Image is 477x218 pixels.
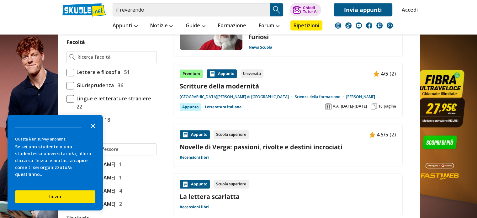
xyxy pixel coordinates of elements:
a: [GEOGRAPHIC_DATA][PERSON_NAME] di [GEOGRAPHIC_DATA] [180,94,295,99]
a: Recensioni libri [180,205,209,210]
div: Chiedi Tutor AI [303,6,317,13]
img: youtube [356,22,362,29]
div: Università [241,69,263,78]
a: Novelle di Verga: passioni, rivolte e destini incrociati [180,143,396,151]
img: facebook [366,22,372,29]
a: Forum [257,20,281,32]
a: Formazione [216,20,248,32]
a: [PERSON_NAME] [346,94,375,99]
img: Appunti contenuto [373,71,379,77]
a: News Scuola [249,45,272,50]
a: Accedi [402,3,415,16]
label: Facoltà [66,39,85,45]
span: 18 [102,116,110,124]
div: Premium [180,69,203,78]
span: Lingue e letterature straniere [74,94,151,103]
span: 22 [74,103,82,111]
span: 4.5/5 [377,130,388,139]
a: Guide [184,20,207,32]
img: tiktok [345,22,352,29]
span: 10 [378,104,383,109]
a: Scritture della modernità [180,82,396,90]
span: 4/5 [381,70,388,78]
a: Appunti [111,20,139,32]
div: Appunto [207,69,237,78]
button: Inizia [15,190,95,203]
span: 1 [117,173,122,182]
button: Close the survey [87,119,99,132]
a: Prete va a scuola e dice che [PERSON_NAME][DATE] non esiste, bambini sconvolti e genitori furiosi [249,15,393,41]
div: Appunto [180,103,201,111]
span: [DATE]-[DATE] [341,104,367,109]
a: La lettera scarlatta [180,192,396,201]
button: ChiediTutor AI [289,3,321,16]
button: Search Button [270,3,283,16]
div: Appunto [180,180,210,189]
img: Appunti contenuto [182,181,188,187]
span: 2 [117,200,122,208]
a: Letteratura italiana [205,103,241,111]
div: Scuola superiore [214,180,249,189]
a: Notizie [149,20,175,32]
img: Pagine [371,103,377,109]
div: Scuola superiore [214,130,249,139]
span: (2) [390,130,396,139]
span: (2) [390,70,396,78]
img: Appunti contenuto [369,131,375,138]
img: Appunti contenuto [209,71,215,77]
img: Appunti contenuto [182,131,188,138]
span: pagine [384,104,396,109]
img: Anno accademico [325,103,331,109]
input: Ricerca professore [77,146,154,152]
span: Lettere e filosofia [74,68,120,76]
span: 1 [117,160,122,168]
span: A.A. [333,104,340,109]
a: Ripetizioni [290,20,322,30]
div: Appunto [180,130,210,139]
a: Scienze della formazione [295,94,346,99]
img: WhatsApp [387,22,393,29]
div: Survey [8,115,103,210]
img: instagram [335,22,341,29]
img: twitch [376,22,383,29]
span: 36 [115,81,123,89]
span: Giurisprudenza [74,81,114,89]
span: 51 [122,68,130,76]
a: Recensioni libri [180,155,209,160]
div: Se sei uno studente o una studentessa universitario/a, allora clicca su 'Inizia' e aiutaci a capi... [15,143,95,178]
input: Ricerca facoltà [77,54,154,60]
img: Cerca appunti, riassunti o versioni [272,5,281,14]
a: Invia appunti [334,3,392,16]
img: Ricerca facoltà [69,54,75,60]
div: Questa è un survey anonima! [15,136,95,142]
span: 4 [117,187,122,195]
input: Cerca appunti, riassunti o versioni [113,3,270,16]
